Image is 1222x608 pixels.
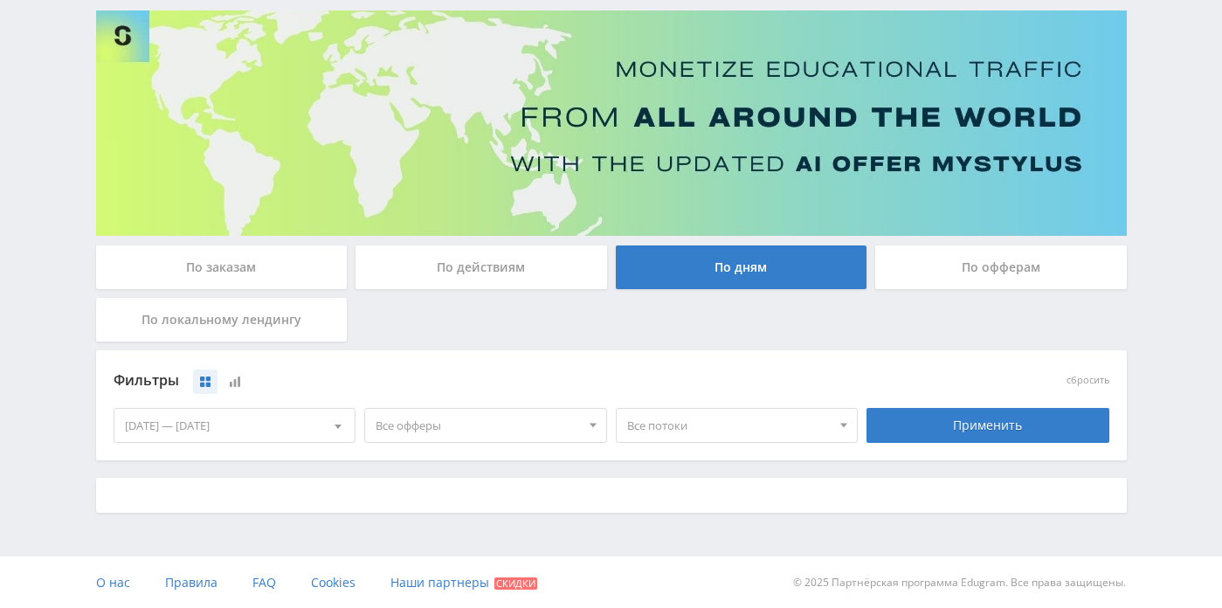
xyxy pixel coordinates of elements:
[494,577,537,590] span: Скидки
[390,574,489,591] span: Наши партнеры
[627,409,832,442] span: Все потоки
[376,409,580,442] span: Все офферы
[311,574,356,591] span: Cookies
[866,408,1109,443] div: Применить
[875,245,1127,289] div: По офферам
[616,245,867,289] div: По дням
[252,574,276,591] span: FAQ
[96,10,1127,236] img: Banner
[356,245,607,289] div: По действиям
[96,298,348,342] div: По локальному лендингу
[96,574,130,591] span: О нас
[96,245,348,289] div: По заказам
[114,368,859,394] div: Фильтры
[165,574,217,591] span: Правила
[1067,375,1109,386] button: сбросить
[114,409,356,442] div: [DATE] — [DATE]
